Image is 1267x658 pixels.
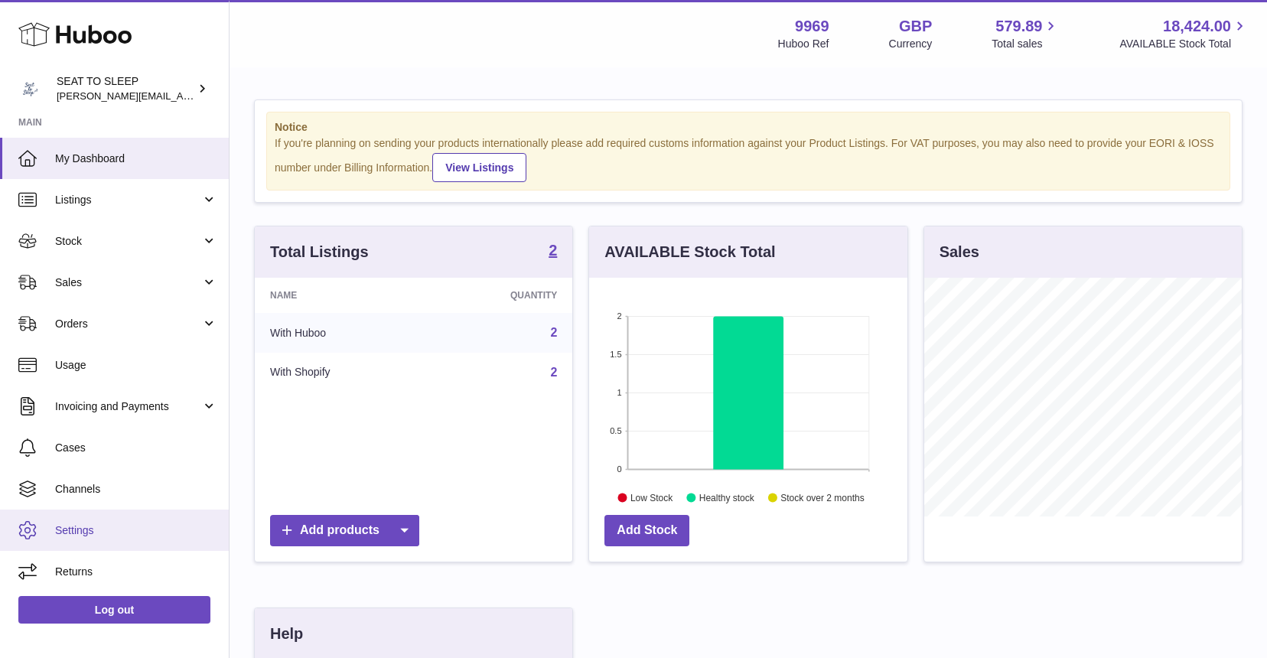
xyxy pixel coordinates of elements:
span: Usage [55,358,217,373]
span: Cases [55,441,217,455]
td: With Huboo [255,313,426,353]
div: Huboo Ref [778,37,829,51]
text: 0 [617,464,622,474]
a: 2 [550,366,557,379]
td: With Shopify [255,353,426,393]
span: Stock [55,234,201,249]
text: 2 [617,311,622,321]
div: Currency [889,37,933,51]
span: 579.89 [995,16,1042,37]
span: Invoicing and Payments [55,399,201,414]
span: Total sales [992,37,1060,51]
text: 1 [617,388,622,397]
text: Healthy stock [699,492,755,503]
span: My Dashboard [55,151,217,166]
text: 0.5 [611,426,622,435]
text: Low Stock [630,492,673,503]
a: 579.89 Total sales [992,16,1060,51]
div: If you're planning on sending your products internationally please add required customs informati... [275,136,1222,182]
text: Stock over 2 months [781,492,865,503]
span: Listings [55,193,201,207]
h3: Sales [940,242,979,262]
span: [PERSON_NAME][EMAIL_ADDRESS][DOMAIN_NAME] [57,90,307,102]
strong: 9969 [795,16,829,37]
a: 2 [549,243,557,261]
div: SEAT TO SLEEP [57,74,194,103]
strong: GBP [899,16,932,37]
a: View Listings [432,153,526,182]
span: Channels [55,482,217,497]
text: 1.5 [611,350,622,359]
a: 18,424.00 AVAILABLE Stock Total [1119,16,1249,51]
span: Orders [55,317,201,331]
span: Settings [55,523,217,538]
h3: AVAILABLE Stock Total [604,242,775,262]
h3: Total Listings [270,242,369,262]
img: amy@seattosleep.co.uk [18,77,41,100]
span: Returns [55,565,217,579]
span: Sales [55,275,201,290]
th: Quantity [426,278,572,313]
th: Name [255,278,426,313]
span: 18,424.00 [1163,16,1231,37]
a: Log out [18,596,210,624]
strong: 2 [549,243,557,258]
a: 2 [550,326,557,339]
span: AVAILABLE Stock Total [1119,37,1249,51]
h3: Help [270,624,303,644]
a: Add products [270,515,419,546]
a: Add Stock [604,515,689,546]
strong: Notice [275,120,1222,135]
